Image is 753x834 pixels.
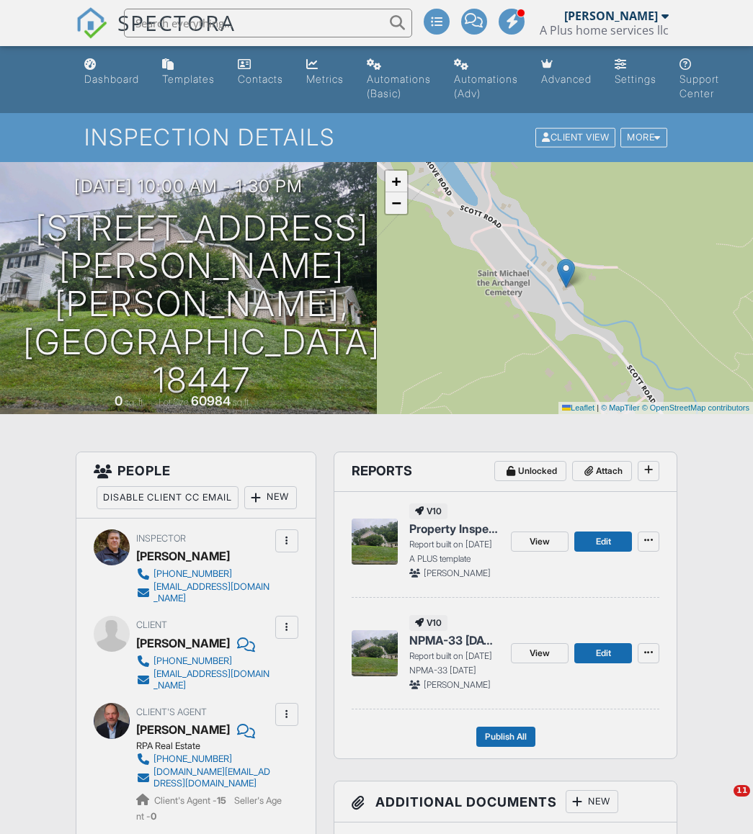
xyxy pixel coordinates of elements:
[156,52,220,93] a: Templates
[566,790,618,813] div: New
[620,128,667,148] div: More
[238,73,283,85] div: Contacts
[597,403,599,412] span: |
[564,9,658,23] div: [PERSON_NAME]
[704,785,739,820] iframe: Intercom live chat
[154,795,228,806] span: Client's Agent -
[391,194,401,212] span: −
[76,19,236,50] a: SPECTORA
[233,397,251,408] span: sq.ft.
[680,73,719,99] div: Support Center
[300,52,349,93] a: Metrics
[153,753,232,765] div: [PHONE_NUMBER]
[162,73,215,85] div: Templates
[136,766,272,789] a: [DOMAIN_NAME][EMAIL_ADDRESS][DOMAIN_NAME]
[76,452,316,519] h3: People
[136,668,272,691] a: [EMAIL_ADDRESS][DOMAIN_NAME]
[153,766,272,789] div: [DOMAIN_NAME][EMAIL_ADDRESS][DOMAIN_NAME]
[534,131,619,142] a: Client View
[615,73,656,85] div: Settings
[541,73,592,85] div: Advanced
[84,125,668,150] h1: Inspection Details
[334,781,677,822] h3: Additional Documents
[136,619,167,630] span: Client
[306,73,344,85] div: Metrics
[386,192,407,214] a: Zoom out
[74,176,303,196] h3: [DATE] 10:00 am - 1:30 pm
[136,752,272,766] a: [PHONE_NUMBER]
[84,73,139,85] div: Dashboard
[386,171,407,192] a: Zoom in
[448,52,524,107] a: Automations (Advanced)
[136,707,207,717] span: Client's Agent
[153,568,232,580] div: [PHONE_NUMBER]
[734,785,750,797] span: 11
[454,73,518,99] div: Automations (Adv)
[535,52,597,93] a: Advanced
[115,393,122,408] div: 0
[136,654,272,668] a: [PHONE_NUMBER]
[76,7,107,39] img: The Best Home Inspection Software - Spectora
[540,23,669,37] div: A Plus home services llc
[153,668,272,691] div: [EMAIL_ADDRESS][DOMAIN_NAME]
[136,533,186,544] span: Inspector
[159,397,189,408] span: Lot Size
[153,581,272,604] div: [EMAIL_ADDRESS][DOMAIN_NAME]
[535,128,615,148] div: Client View
[217,795,226,806] strong: 15
[361,52,437,107] a: Automations (Basic)
[124,9,412,37] input: Search everything...
[79,52,145,93] a: Dashboard
[136,719,230,740] a: [PERSON_NAME]
[136,632,230,654] div: [PERSON_NAME]
[136,545,230,567] div: [PERSON_NAME]
[642,403,749,412] a: © OpenStreetMap contributors
[23,210,380,400] h1: [STREET_ADDRESS][PERSON_NAME] [PERSON_NAME], [GEOGRAPHIC_DATA] 18447
[136,581,272,604] a: [EMAIL_ADDRESS][DOMAIN_NAME]
[136,567,272,581] a: [PHONE_NUMBER]
[153,655,232,667] div: [PHONE_NUMBER]
[151,811,156,822] strong: 0
[391,172,401,190] span: +
[191,393,231,408] div: 60984
[601,403,640,412] a: © MapTiler
[367,73,431,99] div: Automations (Basic)
[562,403,594,412] a: Leaflet
[609,52,662,93] a: Settings
[97,486,239,509] div: Disable Client CC Email
[557,259,575,288] img: Marker
[136,740,283,752] div: RPA Real Estate
[674,52,725,107] a: Support Center
[125,397,145,408] span: sq. ft.
[244,486,297,509] div: New
[232,52,289,93] a: Contacts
